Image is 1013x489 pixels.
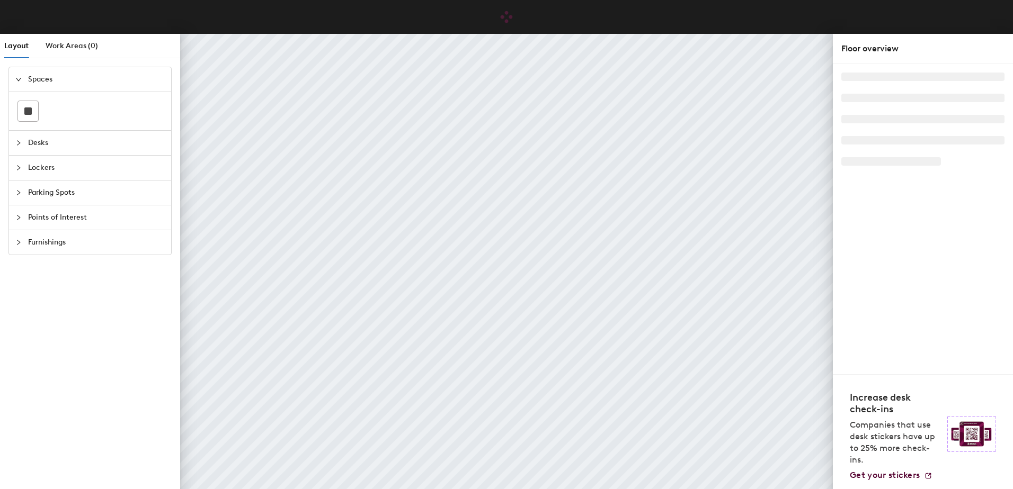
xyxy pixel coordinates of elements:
[46,41,98,50] span: Work Areas (0)
[15,140,22,146] span: collapsed
[850,470,920,480] span: Get your stickers
[28,230,165,255] span: Furnishings
[28,180,165,205] span: Parking Spots
[850,392,941,415] h4: Increase desk check-ins
[850,419,941,466] p: Companies that use desk stickers have up to 25% more check-ins.
[15,239,22,246] span: collapsed
[15,214,22,221] span: collapsed
[850,470,932,481] a: Get your stickers
[4,41,29,50] span: Layout
[28,156,165,180] span: Lockers
[28,67,165,92] span: Spaces
[947,416,996,452] img: Sticker logo
[15,76,22,83] span: expanded
[28,131,165,155] span: Desks
[841,42,1005,55] div: Floor overview
[15,165,22,171] span: collapsed
[28,205,165,230] span: Points of Interest
[15,189,22,196] span: collapsed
